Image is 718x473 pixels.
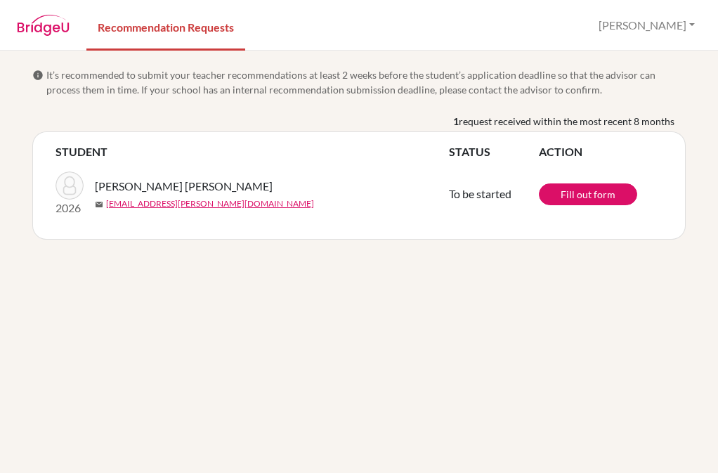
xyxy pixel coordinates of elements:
a: Recommendation Requests [86,2,245,51]
span: info [32,70,44,81]
b: 1 [453,114,459,129]
th: ACTION [539,143,662,160]
span: request received within the most recent 8 months [459,114,674,129]
a: [EMAIL_ADDRESS][PERSON_NAME][DOMAIN_NAME] [106,197,314,210]
img: SARFO PREMPEH, KWAKU [56,171,84,200]
span: It’s recommended to submit your teacher recommendations at least 2 weeks before the student’s app... [46,67,686,97]
span: [PERSON_NAME] [PERSON_NAME] [95,178,273,195]
img: BridgeU logo [17,15,70,36]
button: [PERSON_NAME] [592,12,701,39]
th: STATUS [449,143,539,160]
span: To be started [449,187,511,200]
span: mail [95,200,103,209]
p: 2026 [56,200,84,216]
th: STUDENT [56,143,449,160]
a: Fill out form [539,183,637,205]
